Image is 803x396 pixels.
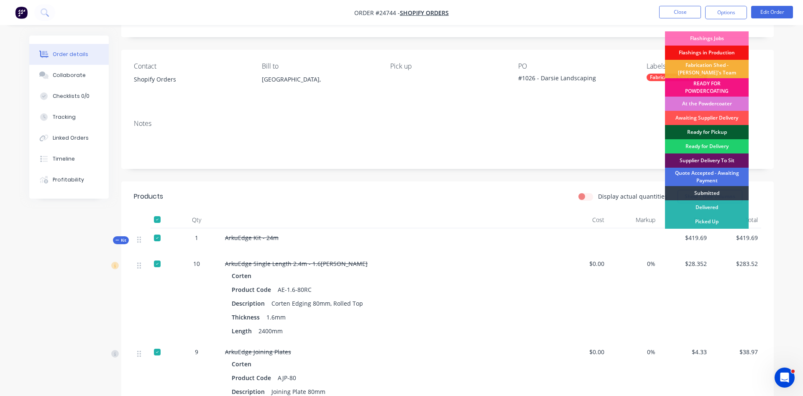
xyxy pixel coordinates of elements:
div: Timeline [53,155,75,163]
span: $283.52 [713,259,758,268]
div: Fabrication Completed [647,74,707,81]
span: 0% [611,259,656,268]
span: 9 [195,347,198,356]
button: Edit Order [751,6,793,18]
button: Checklists 0/0 [29,86,109,107]
button: Options [705,6,747,19]
span: ArkuEdge Single Length 2.4m - 1.6[PERSON_NAME] [225,260,368,268]
div: Cost [556,212,608,228]
div: Length [232,325,255,337]
div: Labels [647,62,761,70]
span: $0.00 [560,259,604,268]
span: $28.352 [662,259,707,268]
img: Factory [15,6,28,19]
div: Shopify Orders [134,74,248,100]
span: 1 [195,233,198,242]
div: Description [232,297,268,309]
div: Qty [171,212,222,228]
div: Awaiting Supplier Delivery [665,111,749,125]
div: Flashings in Production [665,46,749,60]
div: Supplier Delivery To Sit [665,153,749,168]
label: Display actual quantities [598,192,667,201]
div: Submitted [665,186,749,200]
span: $419.69 [713,233,758,242]
div: Product Code [232,372,274,384]
div: Ready for Delivery [665,139,749,153]
div: [GEOGRAPHIC_DATA], [262,74,376,85]
div: Shopify Orders [134,74,248,85]
div: AE-1.6-80RC [274,284,315,296]
span: $38.97 [713,347,758,356]
div: Price [659,212,710,228]
span: $4.33 [662,347,707,356]
div: Profitability [53,176,84,184]
div: Fabrication Shed - [PERSON_NAME]'s Team [665,60,749,78]
div: Collaborate [53,72,86,79]
div: 1.6mm [263,311,289,323]
span: 10 [193,259,200,268]
a: SHOPIFY ORDERS [400,9,449,17]
button: Close [659,6,701,18]
div: Linked Orders [53,134,89,142]
div: Notes [134,120,761,128]
div: Order details [53,51,88,58]
button: Tracking [29,107,109,128]
button: Collaborate [29,65,109,86]
span: $419.69 [662,233,707,242]
div: Flashings Jobs [665,31,749,46]
button: Linked Orders [29,128,109,148]
div: Markup [608,212,659,228]
div: Tracking [53,113,76,121]
div: Contact [134,62,248,70]
span: ArkuEdge Kit - 24m [225,234,279,242]
button: Order details [29,44,109,65]
div: Thickness [232,311,263,323]
div: Pick up [390,62,505,70]
span: $0.00 [560,347,604,356]
span: Kit [115,237,126,243]
button: Profitability [29,169,109,190]
button: Timeline [29,148,109,169]
div: Bill to [262,62,376,70]
div: At the Powdercoater [665,97,749,111]
div: Delivered [665,200,749,215]
div: #1026 - Darsie Landscaping [518,74,623,85]
span: ArkuEdge Joining Plates [225,348,291,356]
div: Product Code [232,284,274,296]
span: 0% [611,347,656,356]
div: PO [518,62,633,70]
div: Corten [232,358,255,370]
div: Kit [113,236,129,244]
div: Corten Edging 80mm, Rolled Top [268,297,366,309]
span: Order #24744 - [354,9,400,17]
iframe: Intercom live chat [775,368,795,388]
div: Checklists 0/0 [53,92,90,100]
div: READY FOR POWDERCOATING [665,78,749,97]
div: [GEOGRAPHIC_DATA], [262,74,376,100]
div: Corten [232,270,255,282]
div: Quote Accepted - Awaiting Payment [665,168,749,186]
div: Products [134,192,163,202]
div: 2400mm [255,325,286,337]
div: AJP-80 [274,372,299,384]
div: Ready for Pickup [665,125,749,139]
div: Picked Up [665,215,749,229]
